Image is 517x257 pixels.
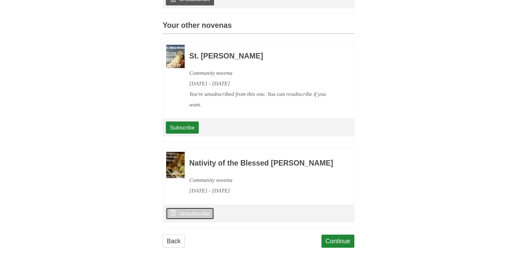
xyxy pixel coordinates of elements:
[166,152,185,178] img: Novena image
[163,21,354,34] h3: Your other novenas
[166,121,199,134] a: Subscribe
[163,235,185,248] a: Back
[189,52,337,60] h3: St. [PERSON_NAME]
[189,78,337,89] div: [DATE] - [DATE]
[166,207,214,220] a: Unsubscribe
[189,185,337,196] div: [DATE] - [DATE]
[189,175,337,185] div: Community novena
[189,68,337,78] div: Community novena
[166,45,185,68] img: Novena image
[189,159,337,167] h3: Nativity of the Blessed [PERSON_NAME]
[321,235,355,248] a: Continue
[189,89,337,110] div: You're unsubscribed from this one. You can resubscribe if you want.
